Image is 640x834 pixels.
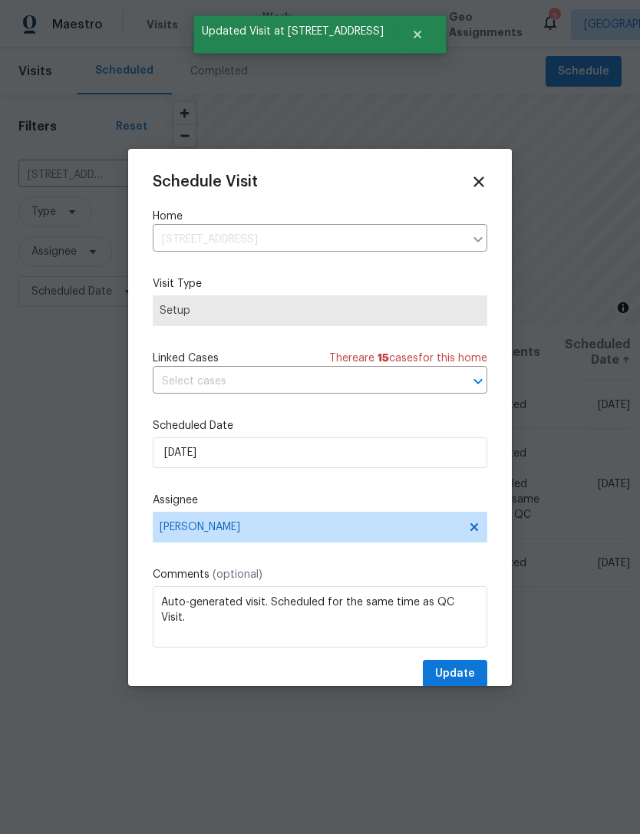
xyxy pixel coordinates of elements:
label: Scheduled Date [153,418,487,433]
input: Enter in an address [153,228,464,252]
span: There are case s for this home [329,351,487,366]
input: M/D/YYYY [153,437,487,468]
span: Setup [160,303,480,318]
label: Visit Type [153,276,487,292]
button: Update [423,660,487,688]
span: (optional) [213,569,262,580]
label: Home [153,209,487,224]
label: Comments [153,567,487,582]
span: Schedule Visit [153,174,258,190]
label: Assignee [153,493,487,508]
button: Close [392,19,443,50]
span: Updated Visit at [STREET_ADDRESS] [193,15,392,48]
span: Linked Cases [153,351,219,366]
span: Update [435,664,475,684]
span: [PERSON_NAME] [160,521,460,533]
span: 15 [378,353,389,364]
button: Open [467,371,489,392]
input: Select cases [153,370,444,394]
textarea: Auto-generated visit. Scheduled for the same time as QC Visit. [153,586,487,648]
span: Close [470,173,487,190]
